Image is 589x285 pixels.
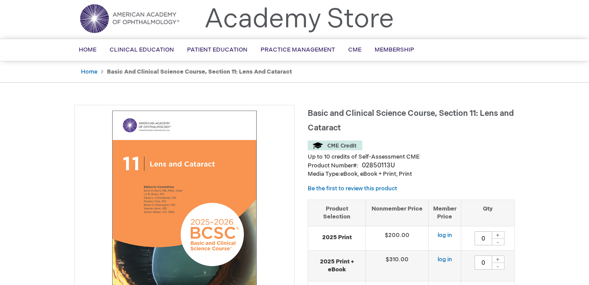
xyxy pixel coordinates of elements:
strong: Product Number [308,162,358,169]
div: + [491,231,504,239]
span: CME [348,46,361,53]
a: log in [438,232,452,239]
a: log in [438,256,452,263]
div: - [491,263,504,270]
input: Qty [475,255,492,270]
th: Nonmember Price [366,200,429,226]
strong: Media Type: [308,170,340,178]
td: $310.00 [366,250,429,281]
strong: Basic and Clinical Science Course, Section 11: Lens and Cataract [107,68,292,75]
span: Practice Management [261,46,335,53]
th: Product Selection [308,200,366,226]
input: Qty [475,231,492,245]
div: 02850113U [362,161,395,170]
span: Membership [375,46,414,53]
img: CME Credit [308,141,362,150]
span: Home [79,46,96,53]
p: eBook, eBook + Print, Print [308,170,515,178]
strong: 2025 Print [313,233,361,242]
td: $200.00 [366,226,429,250]
th: Member Price [428,200,461,226]
th: Qty [461,200,514,226]
a: Be the first to review this product [308,185,397,192]
a: Home [81,68,97,75]
strong: 2025 Print + eBook [313,258,361,274]
span: Basic and Clinical Science Course, Section 11: Lens and Cataract [308,109,514,133]
div: + [491,255,504,263]
span: Patient Education [187,46,247,53]
a: Academy Store [204,4,394,35]
div: - [491,238,504,245]
li: Up to 10 credits of Self-Assessment CME [308,153,515,161]
span: Clinical Education [110,46,174,53]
